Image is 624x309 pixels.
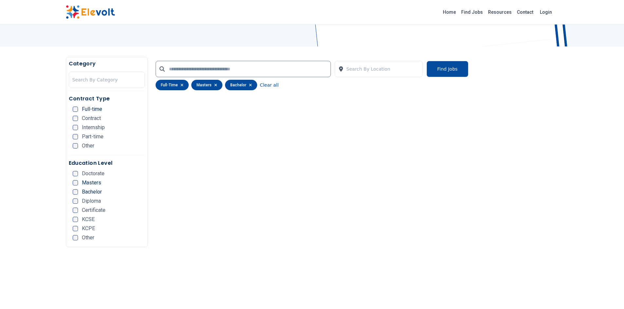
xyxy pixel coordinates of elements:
iframe: Advertisement [476,83,558,279]
h5: Contract Type [69,95,145,103]
input: KCSE [73,217,78,222]
span: Contract [82,116,101,121]
iframe: Chat Widget [591,278,624,309]
span: KCPE [82,226,95,231]
input: Internship [73,125,78,130]
span: Certificate [82,208,105,213]
div: full-time [156,80,189,90]
a: Contact [514,7,536,17]
input: Certificate [73,208,78,213]
div: masters [191,80,222,90]
span: Part-time [82,134,104,139]
a: Home [440,7,459,17]
button: Find Jobs [426,61,468,77]
a: Resources [485,7,514,17]
div: bachelor [225,80,257,90]
img: Elevolt [66,5,115,19]
span: KCSE [82,217,95,222]
input: Masters [73,180,78,185]
a: Find Jobs [459,7,485,17]
input: Part-time [73,134,78,139]
input: Bachelor [73,189,78,195]
h5: Category [69,60,145,68]
span: Internship [82,125,105,130]
input: Other [73,143,78,148]
input: Doctorate [73,171,78,176]
h5: Education Level [69,159,145,167]
input: Other [73,235,78,240]
input: KCPE [73,226,78,231]
span: Doctorate [82,171,104,176]
a: Login [536,6,556,19]
span: Masters [82,180,101,185]
input: Contract [73,116,78,121]
button: Clear all [260,80,278,90]
span: Bachelor [82,189,102,195]
input: Diploma [73,198,78,204]
span: Other [82,235,94,240]
input: Full-time [73,107,78,112]
span: Diploma [82,198,101,204]
span: Full-time [82,107,102,112]
span: Other [82,143,94,148]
